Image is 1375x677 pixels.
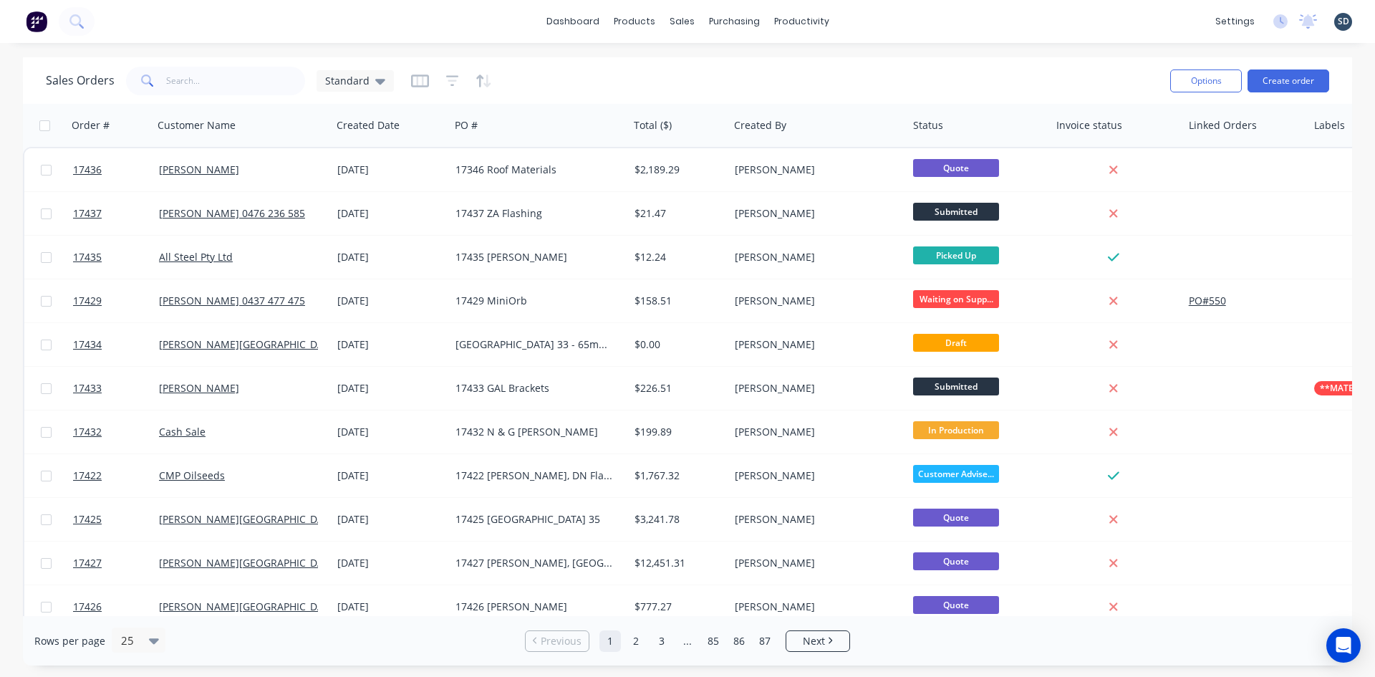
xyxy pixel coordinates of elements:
div: productivity [767,11,836,32]
div: Open Intercom Messenger [1326,628,1361,663]
div: Total ($) [634,118,672,133]
div: Status [913,118,943,133]
button: Create order [1248,69,1329,92]
a: Page 85 [703,630,724,652]
a: [PERSON_NAME][GEOGRAPHIC_DATA] [159,512,338,526]
a: Page 3 [651,630,672,652]
span: 17426 [73,600,102,614]
a: Next page [786,634,849,648]
div: $2,189.29 [635,163,719,177]
div: Created Date [337,118,400,133]
span: Quote [913,596,999,614]
span: Quote [913,159,999,177]
a: 17436 [73,148,159,191]
a: 17435 [73,236,159,279]
div: 17426 [PERSON_NAME] [455,600,614,614]
div: 17422 [PERSON_NAME], DN Flashings, Door Covers [455,469,614,483]
div: [DATE] [337,556,444,570]
span: 17436 [73,163,102,177]
div: [PERSON_NAME] [735,337,894,352]
span: 17422 [73,469,102,483]
div: Labels [1314,118,1345,133]
span: Quote [913,552,999,570]
span: Previous [541,634,582,648]
span: 17432 [73,425,102,439]
div: [DATE] [337,512,444,527]
div: $158.51 [635,294,719,308]
div: [PERSON_NAME] [735,163,894,177]
div: [PERSON_NAME] [735,250,894,264]
div: 17346 Roof Materials [455,163,614,177]
span: Submitted [913,378,999,395]
div: [DATE] [337,294,444,308]
span: Picked Up [913,246,999,264]
div: Invoice status [1056,118,1122,133]
div: [PERSON_NAME] [735,600,894,614]
div: $199.89 [635,425,719,439]
a: 17437 [73,192,159,235]
span: 17427 [73,556,102,570]
div: 17429 MiniOrb [455,294,614,308]
div: $12.24 [635,250,719,264]
a: Page 86 [728,630,750,652]
div: [DATE] [337,381,444,395]
div: $1,767.32 [635,469,719,483]
div: $226.51 [635,381,719,395]
div: Customer Name [158,118,236,133]
div: [PERSON_NAME] [735,206,894,221]
div: $777.27 [635,600,719,614]
span: Submitted [913,203,999,221]
span: 17437 [73,206,102,221]
div: [PERSON_NAME] [735,425,894,439]
ul: Pagination [519,630,856,652]
img: Factory [26,11,47,32]
span: SD [1338,15,1349,28]
div: [DATE] [337,250,444,264]
span: Draft [913,334,999,352]
div: 17432 N & G [PERSON_NAME] [455,425,614,439]
span: Standard [325,73,370,88]
div: $3,241.78 [635,512,719,527]
a: 17425 [73,498,159,541]
a: CMP Oilseeds [159,469,225,482]
div: [PERSON_NAME] [735,294,894,308]
span: 17435 [73,250,102,264]
a: All Steel Pty Ltd [159,250,233,264]
span: 17429 [73,294,102,308]
h1: Sales Orders [46,74,115,87]
span: 17433 [73,381,102,395]
span: Waiting on Supp... [913,290,999,308]
div: [PERSON_NAME] [735,469,894,483]
div: [PERSON_NAME] [735,512,894,527]
div: [DATE] [337,163,444,177]
div: settings [1208,11,1262,32]
div: [PERSON_NAME] [735,556,894,570]
div: [DATE] [337,469,444,483]
a: Cash Sale [159,425,206,438]
input: Search... [166,67,306,95]
div: 17437 ZA Flashing [455,206,614,221]
div: [PERSON_NAME] [735,381,894,395]
div: [DATE] [337,206,444,221]
div: Created By [734,118,786,133]
div: $0.00 [635,337,719,352]
a: Page 2 [625,630,647,652]
span: Quote [913,509,999,527]
div: $12,451.31 [635,556,719,570]
a: 17422 [73,454,159,497]
div: 17425 [GEOGRAPHIC_DATA] 35 [455,512,614,527]
span: Rows per page [34,634,105,648]
div: 17433 GAL Brackets [455,381,614,395]
a: 17433 [73,367,159,410]
a: Jump forward [677,630,698,652]
a: [PERSON_NAME][GEOGRAPHIC_DATA] [159,337,338,351]
a: [PERSON_NAME][GEOGRAPHIC_DATA] [159,556,338,570]
span: 17434 [73,337,102,352]
div: Linked Orders [1189,118,1257,133]
a: 17432 [73,410,159,453]
div: products [607,11,662,32]
a: Page 1 is your current page [599,630,621,652]
a: Previous page [526,634,589,648]
div: [DATE] [337,425,444,439]
a: dashboard [539,11,607,32]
